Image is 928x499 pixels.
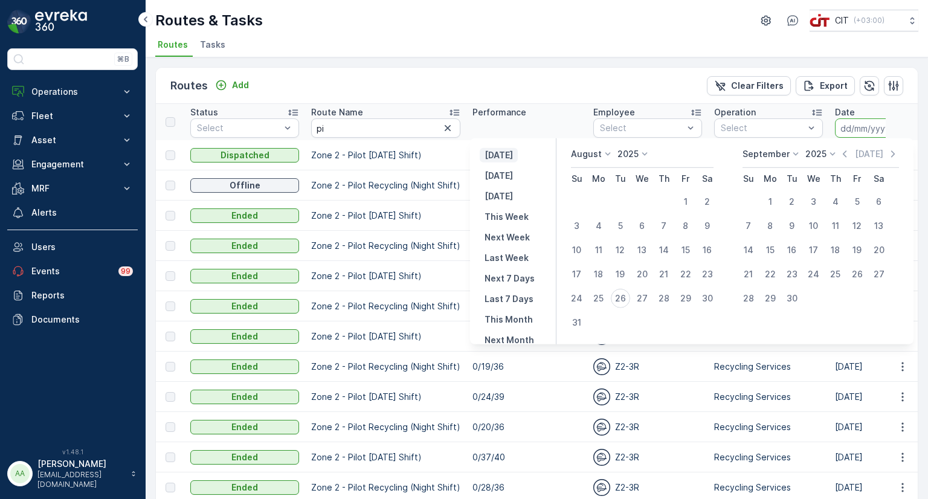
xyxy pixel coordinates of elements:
th: Wednesday [631,168,653,190]
div: Toggle Row Selected [166,332,175,341]
div: 7 [654,216,674,236]
button: Yesterday [480,148,518,163]
td: Zone 2 - Pilot Recycling (Night Shift) [305,231,466,261]
div: 23 [698,265,717,284]
div: 6 [869,192,889,211]
div: 6 [633,216,652,236]
div: 9 [782,216,802,236]
p: Ended [231,481,258,494]
button: Fleet [7,104,138,128]
p: Reports [31,289,133,301]
img: svg%3e [593,479,610,496]
div: 12 [848,216,867,236]
p: Last 7 Days [485,293,533,305]
div: Z2-3R [593,479,702,496]
button: Next Week [480,230,535,245]
div: 12 [611,240,630,260]
p: [PERSON_NAME] [37,458,124,470]
p: Routes & Tasks [155,11,263,30]
td: 0/18/37 [466,201,587,231]
div: 9 [698,216,717,236]
div: 22 [676,265,695,284]
div: 21 [654,265,674,284]
button: Ended [190,329,299,344]
p: September [743,148,790,160]
td: Zone 2 - Pilot [DATE] Shift) [305,140,466,170]
p: Performance [472,106,526,118]
p: ( +03:00 ) [854,16,884,25]
div: 20 [869,240,889,260]
button: Ended [190,269,299,283]
td: Zone 2 - Pilot Recycling (Night Shift) [305,352,466,382]
div: 21 [739,265,758,284]
div: Z2-3R [593,449,702,466]
p: Ended [231,300,258,312]
td: Zone 2 - Pilot Recycling (Night Shift) [305,412,466,442]
button: Offline [190,178,299,193]
p: Add [232,79,249,91]
div: 3 [567,216,587,236]
p: Documents [31,314,133,326]
div: 11 [826,216,845,236]
div: Toggle Row Selected [166,301,175,311]
div: 10 [804,216,823,236]
td: 0/33/41 [466,321,587,352]
p: This Month [485,314,533,326]
td: Zone 2 - Pilot [DATE] Shift) [305,201,466,231]
p: Next Month [485,334,534,346]
div: 14 [654,240,674,260]
th: Tuesday [781,168,803,190]
button: MRF [7,176,138,201]
p: Ended [231,361,258,373]
button: Last Week [480,251,533,265]
div: 30 [782,289,802,308]
td: 0/24/39 [466,382,587,412]
div: 16 [782,240,802,260]
td: 0/20/36 [466,412,587,442]
p: Route Name [311,106,363,118]
p: Ended [231,391,258,403]
td: Zone 2 - Pilot [DATE] Shift) [305,442,466,472]
div: 16 [698,240,717,260]
div: 5 [848,192,867,211]
p: [DATE] [485,149,513,161]
div: 17 [804,240,823,260]
p: Alerts [31,207,133,219]
div: 10 [567,240,587,260]
div: Toggle Row Selected [166,422,175,432]
p: Ended [231,270,258,282]
div: 4 [589,216,608,236]
th: Friday [675,168,697,190]
p: [DATE] [485,190,513,202]
button: This Week [480,210,533,224]
div: 27 [869,265,889,284]
p: Engagement [31,158,114,170]
td: Zone 2 - Pilot [DATE] Shift) [305,321,466,352]
div: 26 [848,265,867,284]
div: 1 [676,192,695,211]
button: Ended [190,239,299,253]
div: Toggle Row Selected [166,452,175,462]
button: Next Month [480,333,539,347]
div: 14 [739,240,758,260]
td: Recycling Services [708,412,829,442]
button: Today [480,169,518,183]
th: Thursday [653,168,675,190]
button: Operations [7,80,138,104]
div: 28 [654,289,674,308]
td: Recycling Services [708,442,829,472]
div: 2 [782,192,802,211]
p: Ended [231,240,258,252]
div: Toggle Row Selected [166,483,175,492]
p: August [571,148,602,160]
img: logo_dark-DEwI_e13.png [35,10,87,34]
p: Events [31,265,111,277]
th: Tuesday [610,168,631,190]
div: 17 [567,265,587,284]
div: AA [10,464,30,483]
p: Dispatched [221,149,269,161]
div: Toggle Row Selected [166,150,175,160]
img: svg%3e [593,419,610,436]
div: 1 [761,192,780,211]
p: CIT [835,14,849,27]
